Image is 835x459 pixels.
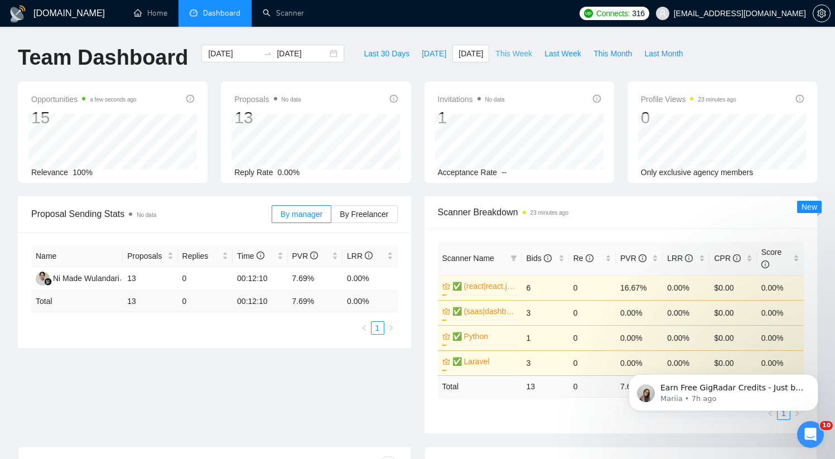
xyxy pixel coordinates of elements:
[522,375,568,397] td: 13
[659,9,667,17] span: user
[761,248,782,269] span: Score
[544,47,581,60] span: Last Week
[358,321,371,335] li: Previous Page
[390,95,398,103] span: info-circle
[438,205,804,219] span: Scanner Breakdown
[178,291,233,312] td: 0
[813,9,831,18] a: setting
[586,254,593,262] span: info-circle
[178,245,233,267] th: Replies
[90,96,136,103] time: a few seconds ago
[438,93,505,106] span: Invitations
[458,47,483,60] span: [DATE]
[569,300,616,325] td: 0
[263,8,304,18] a: searchScanner
[538,45,587,62] button: Last Week
[612,351,835,429] iframe: Intercom notifications message
[587,45,638,62] button: This Month
[569,350,616,375] td: 0
[573,254,593,263] span: Re
[757,325,804,350] td: 0.00%
[709,300,756,325] td: $0.00
[123,267,177,291] td: 13
[358,321,371,335] button: left
[292,252,318,260] span: PVR
[203,8,240,18] span: Dashboard
[522,275,568,300] td: 6
[190,9,197,17] span: dashboard
[31,107,137,128] div: 15
[234,93,301,106] span: Proposals
[663,275,709,300] td: 0.00%
[282,96,301,103] span: No data
[288,267,342,291] td: 7.69%
[632,7,644,20] span: 316
[53,272,119,284] div: Ni Made Wulandari
[416,45,452,62] button: [DATE]
[641,93,736,106] span: Profile Views
[234,107,301,128] div: 13
[663,325,709,350] td: 0.00%
[526,254,551,263] span: Bids
[522,325,568,350] td: 1
[178,267,233,291] td: 0
[361,325,368,331] span: left
[797,421,824,448] iframe: Intercom live chat
[569,275,616,300] td: 0
[438,107,505,128] div: 1
[310,252,318,259] span: info-circle
[452,45,489,62] button: [DATE]
[452,355,515,368] a: ✅ Laravel
[18,45,188,71] h1: Team Dashboard
[663,300,709,325] td: 0.00%
[569,375,616,397] td: 0
[522,350,568,375] td: 3
[384,321,398,335] button: right
[365,252,373,259] span: info-circle
[639,254,646,262] span: info-circle
[761,260,769,268] span: info-circle
[757,275,804,300] td: 0.00%
[233,267,287,291] td: 00:12:10
[438,375,522,397] td: Total
[616,300,663,325] td: 0.00%
[347,252,373,260] span: LRR
[442,357,450,365] span: crown
[137,212,156,218] span: No data
[31,93,137,106] span: Opportunities
[757,300,804,325] td: 0.00%
[182,250,220,262] span: Replies
[442,332,450,340] span: crown
[820,421,833,430] span: 10
[208,47,259,60] input: Start date
[263,49,272,58] span: swap-right
[709,325,756,350] td: $0.00
[36,272,50,286] img: NM
[342,291,398,312] td: 0.00 %
[620,254,646,263] span: PVR
[278,168,300,177] span: 0.00%
[281,210,322,219] span: By manager
[233,291,287,312] td: 00:12:10
[569,325,616,350] td: 0
[638,45,689,62] button: Last Month
[796,95,804,103] span: info-circle
[257,252,264,259] span: info-circle
[452,280,515,292] a: ✅ (react|react.js) frontend
[495,47,532,60] span: This Week
[644,47,683,60] span: Last Month
[593,95,601,103] span: info-circle
[510,255,517,262] span: filter
[442,282,450,290] span: crown
[813,9,830,18] span: setting
[489,45,538,62] button: This Week
[452,330,515,342] a: ✅ Python
[442,254,494,263] span: Scanner Name
[584,9,593,18] img: upwork-logo.png
[452,305,515,317] a: ✅ (saas|dashboard|tool|web app|platform) ai developer
[123,245,177,267] th: Proposals
[485,96,505,103] span: No data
